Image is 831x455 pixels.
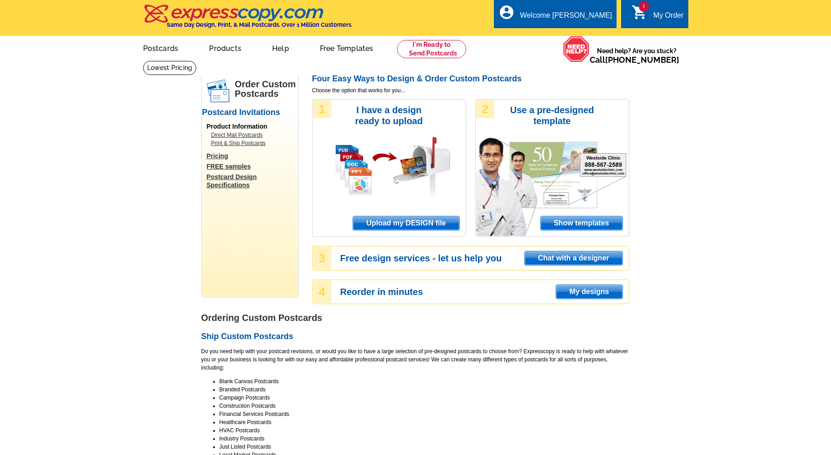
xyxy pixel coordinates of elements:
h2: Ship Custom Postcards [201,332,629,342]
div: 4 [313,280,331,303]
li: Construction Postcards [219,402,629,410]
h3: Use a pre-designed template [506,105,599,126]
li: HVAC Postcards [219,426,629,435]
a: [PHONE_NUMBER] [605,55,679,65]
a: Upload my DESIGN file [353,216,459,230]
h3: Reorder in minutes [340,288,628,296]
img: postcards.png [207,80,229,102]
a: Print & Ship Postcards [211,139,293,147]
li: Branded Postcards [219,385,629,394]
img: help [563,36,590,62]
div: 3 [313,247,331,270]
a: Direct Mail Postcards [211,131,293,139]
p: Do you need help with your postcard revisions, or would you like to have a large selection of pre... [201,347,629,372]
h3: Free design services - let us help you [340,254,628,262]
li: Healthcare Postcards [219,418,629,426]
span: Chat with a designer [525,251,622,265]
a: My designs [556,285,622,299]
li: Blank Canvas Postcards [219,377,629,385]
div: 2 [476,100,494,118]
li: Industry Postcards [219,435,629,443]
h1: Order Custom Postcards [235,80,298,99]
iframe: LiveChat chat widget [649,244,831,455]
a: Same Day Design, Print, & Mail Postcards. Over 1 Million Customers. [143,11,353,28]
div: My Order [653,11,684,24]
strong: Ordering Custom Postcards [201,313,323,323]
i: account_circle [498,4,515,20]
span: 1 [639,1,649,12]
span: Need help? Are you stuck? [590,46,684,65]
a: 1 shopping_cart My Order [632,10,684,21]
a: Postcard Design Specifications [207,173,298,189]
a: Show templates [540,216,623,230]
a: Pricing [207,152,298,160]
h4: Same Day Design, Print, & Mail Postcards. Over 1 Million Customers. [167,21,353,28]
span: Upload my DESIGN file [353,216,459,230]
span: Show templates [541,216,622,230]
a: Products [194,37,256,58]
i: shopping_cart [632,4,648,20]
span: Choose the option that works for you... [312,86,629,95]
div: Welcome [PERSON_NAME] [520,11,612,24]
li: Financial Services Postcards [219,410,629,418]
span: Call [590,55,679,65]
a: Postcards [129,37,193,58]
a: Chat with a designer [524,251,622,265]
span: Product Information [207,123,268,130]
a: FREE samples [207,162,298,170]
h2: Four Easy Ways to Design & Order Custom Postcards [312,74,629,84]
span: My designs [556,285,622,299]
a: Free Templates [305,37,388,58]
h2: Postcard Invitations [202,108,298,118]
li: Campaign Postcards [219,394,629,402]
div: 1 [313,100,331,118]
h3: I have a design ready to upload [343,105,436,126]
li: Just Listed Postcards [219,443,629,451]
a: Help [258,37,304,58]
